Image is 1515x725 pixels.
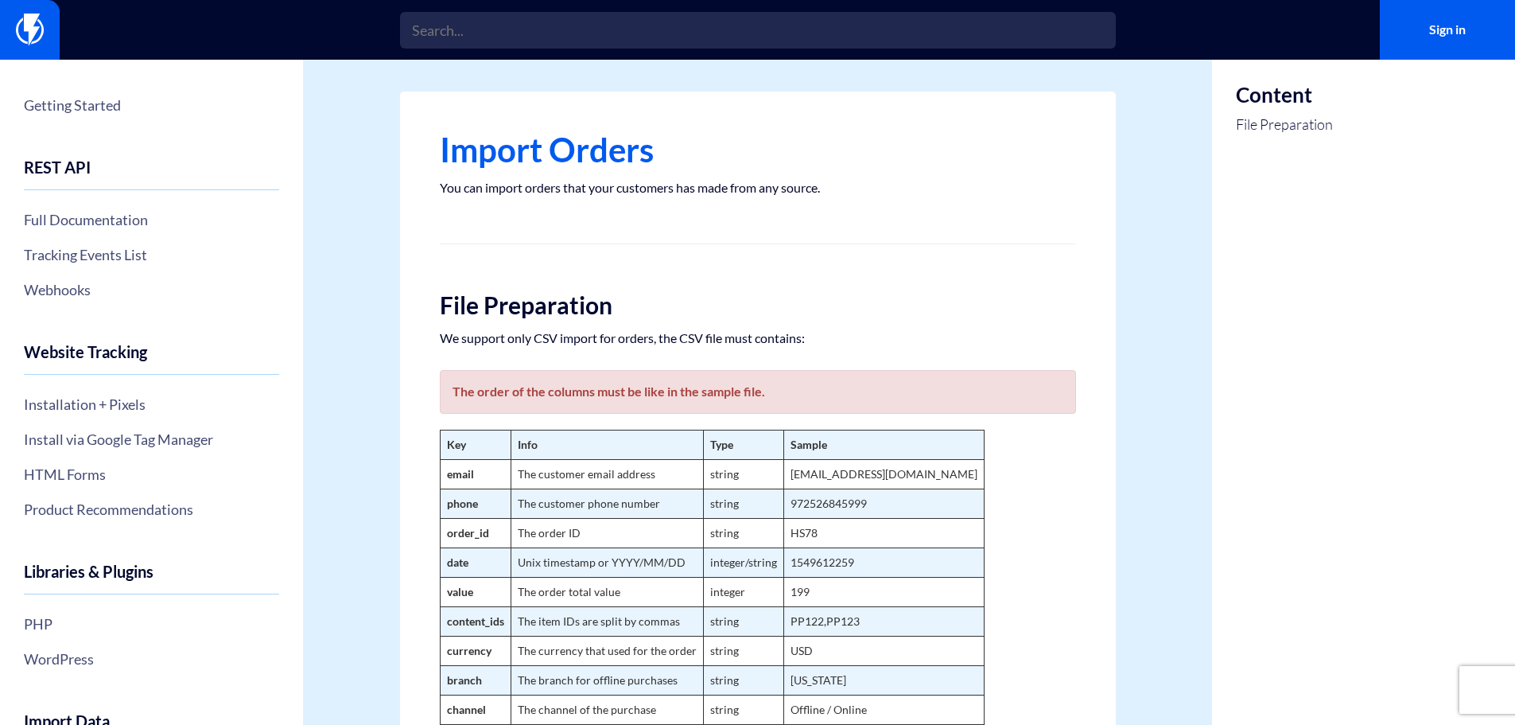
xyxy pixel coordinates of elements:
td: The order ID [511,519,703,548]
td: Unix timestamp or YYYY/MM/DD [511,548,703,578]
td: The currency that used for the order [511,637,703,666]
td: 1549612259 [783,548,984,578]
td: The order total value [511,578,703,607]
td: The branch for offline purchases [511,666,703,696]
strong: date [447,555,468,569]
a: Full Documentation [24,206,279,233]
strong: phone [447,497,478,510]
a: Installation + Pixels [24,391,279,418]
p: You can import orders that your customers has made from any source. [440,180,1076,196]
h3: Content [1236,84,1333,107]
a: PHP [24,610,279,637]
a: HTML Forms [24,461,279,488]
strong: Key [447,438,466,451]
strong: Type [710,438,733,451]
td: string [703,489,783,519]
strong: order_id [447,526,489,540]
strong: value [447,585,473,598]
td: The channel of the purchase [511,696,703,725]
td: The customer email address [511,460,703,489]
p: We support only CSV import for orders, the CSV file must contains: [440,330,1076,346]
h4: Website Tracking [24,343,279,375]
h2: File Preparation [440,292,1076,318]
strong: Info [518,438,538,451]
td: USD [783,637,984,666]
td: integer [703,578,783,607]
td: 199 [783,578,984,607]
a: File Preparation [1236,115,1333,135]
td: HS78 [783,519,984,548]
h1: Import Orders [440,131,1076,168]
h4: Libraries & Plugins [24,563,279,594]
td: string [703,519,783,548]
td: string [703,460,783,489]
td: The customer phone number [511,489,703,519]
td: [US_STATE] [783,666,984,696]
td: 972526845999 [783,489,984,519]
h4: REST API [24,158,279,190]
a: Webhooks [24,276,279,303]
strong: email [447,467,474,481]
td: [EMAIL_ADDRESS][DOMAIN_NAME] [783,460,984,489]
td: string [703,666,783,696]
strong: currency [447,644,491,657]
td: PP122,PP123 [783,607,984,637]
strong: content_ids [447,614,504,628]
strong: branch [447,673,482,687]
input: Search... [400,12,1116,49]
td: integer/string [703,548,783,578]
b: The order of the columns must be like in the sample file. [453,384,765,399]
strong: channel [447,703,486,716]
a: Tracking Events List [24,241,279,268]
td: string [703,637,783,666]
td: string [703,607,783,637]
td: string [703,696,783,725]
a: WordPress [24,645,279,672]
a: Getting Started [24,92,279,119]
a: Product Recommendations [24,496,279,523]
td: The item IDs are split by commas [511,607,703,637]
a: Install via Google Tag Manager [24,426,279,453]
td: Offline / Online [783,696,984,725]
strong: Sample [791,438,827,451]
